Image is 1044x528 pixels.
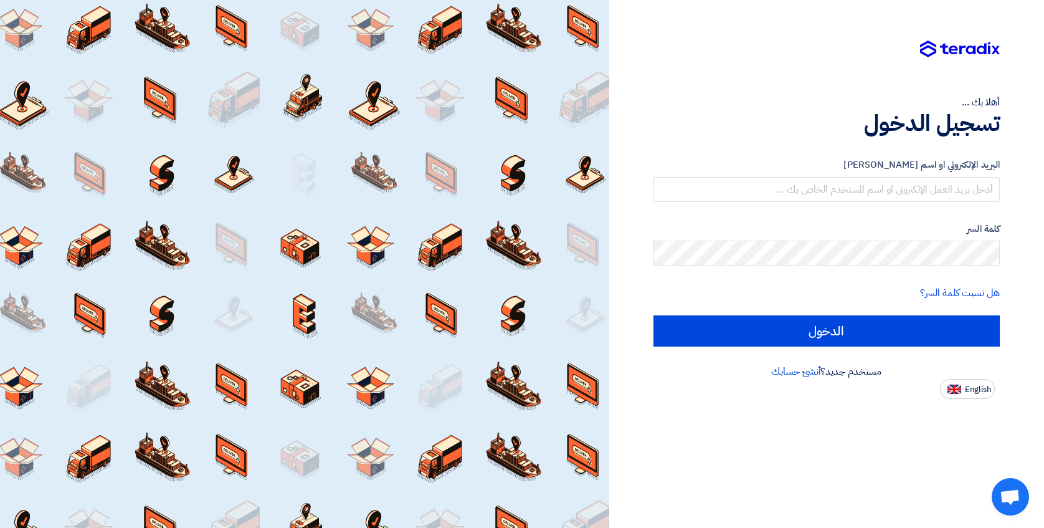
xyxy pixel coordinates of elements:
[653,110,1000,137] h1: تسجيل الدخول
[992,478,1029,516] div: Open chat
[653,222,1000,236] label: كلمة السر
[653,177,1000,202] input: أدخل بريد العمل الإلكتروني او اسم المستخدم الخاص بك ...
[965,385,991,394] span: English
[947,385,961,394] img: en-US.png
[920,286,1000,300] a: هل نسيت كلمة السر؟
[920,41,1000,58] img: Teradix logo
[653,158,1000,172] label: البريد الإلكتروني او اسم [PERSON_NAME]
[653,364,1000,379] div: مستخدم جديد؟
[653,95,1000,110] div: أهلا بك ...
[653,315,1000,347] input: الدخول
[940,379,995,399] button: English
[771,364,820,379] a: أنشئ حسابك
